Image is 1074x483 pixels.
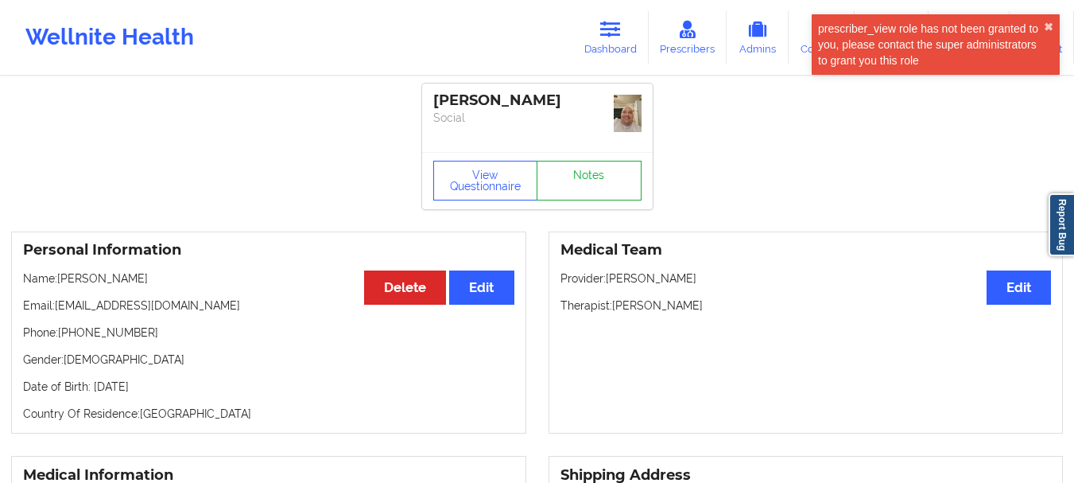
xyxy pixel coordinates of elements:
button: View Questionnaire [433,161,538,201]
h3: Medical Team [560,241,1052,259]
div: [PERSON_NAME] [433,92,642,110]
button: Edit [987,271,1051,305]
p: Email: [EMAIL_ADDRESS][DOMAIN_NAME] [23,298,514,314]
p: Provider: [PERSON_NAME] [560,271,1052,286]
p: Phone: [PHONE_NUMBER] [23,325,514,341]
p: Country Of Residence: [GEOGRAPHIC_DATA] [23,406,514,422]
button: close [1044,21,1053,33]
a: Notes [537,161,642,201]
a: Report Bug [1049,193,1074,256]
p: Therapist: [PERSON_NAME] [560,298,1052,314]
img: 765fff63-a49b-4f62-be46-57dc6ae4127d20230116_182810.jpg [614,95,642,132]
p: Name: [PERSON_NAME] [23,271,514,286]
button: Delete [364,271,446,305]
a: Coaches [789,11,855,64]
p: Social [433,110,642,126]
a: Admins [727,11,789,64]
a: Dashboard [572,11,649,64]
div: prescriber_view role has not been granted to you, please contact the super administrators to gran... [818,21,1044,68]
button: Edit [449,271,514,305]
p: Gender: [DEMOGRAPHIC_DATA] [23,352,514,368]
p: Date of Birth: [DATE] [23,379,514,395]
a: Prescribers [649,11,727,64]
h3: Personal Information [23,241,514,259]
